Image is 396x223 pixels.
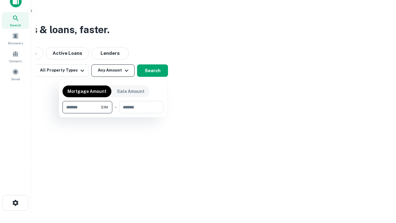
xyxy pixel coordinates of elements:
[117,88,144,95] p: Sale Amount
[115,101,117,113] div: -
[101,104,108,110] span: $1M
[365,173,396,203] iframe: Chat Widget
[67,88,106,95] p: Mortgage Amount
